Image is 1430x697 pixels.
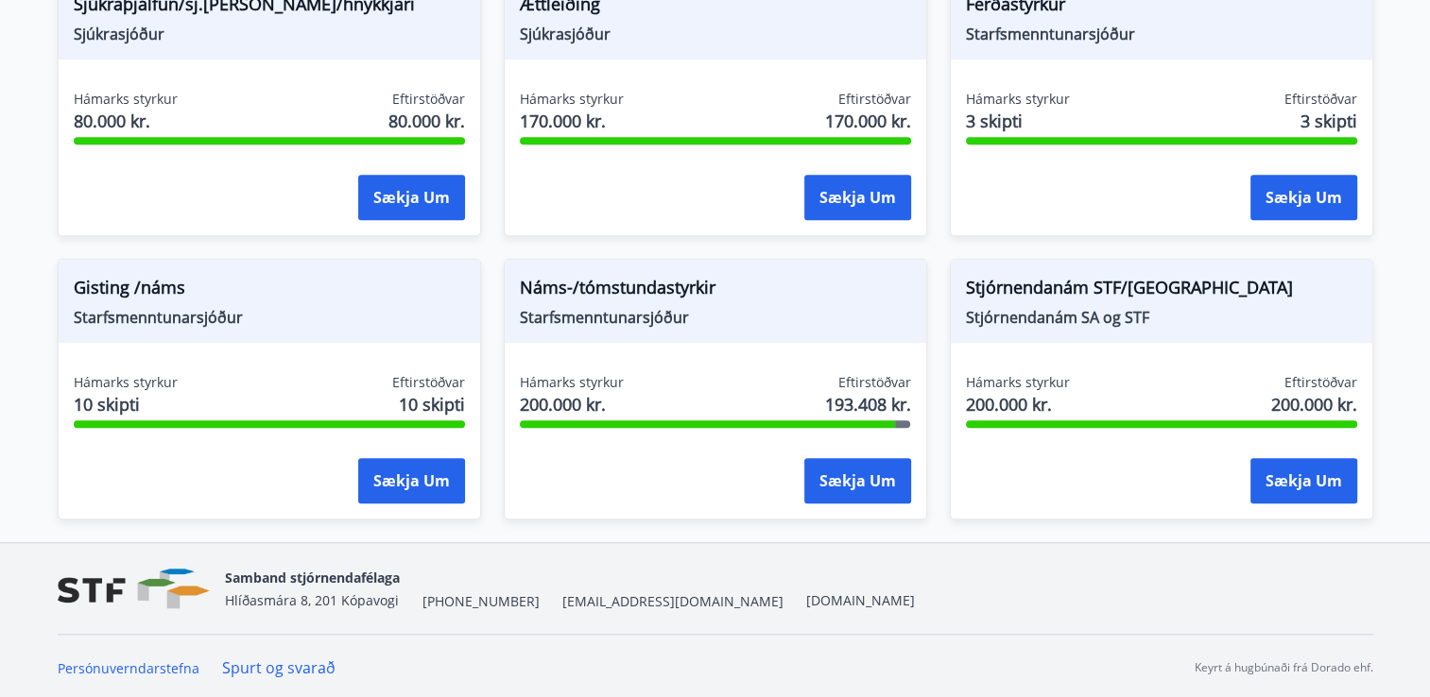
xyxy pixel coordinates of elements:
span: Gisting /náms [74,275,465,307]
p: Keyrt á hugbúnaði frá Dorado ehf. [1195,659,1373,676]
span: 3 skipti [966,109,1070,133]
span: 80.000 kr. [388,109,465,133]
img: vjCaq2fThgY3EUYqSgpjEiBg6WP39ov69hlhuPVN.png [58,569,210,609]
span: [PHONE_NUMBER] [422,592,540,611]
button: Sækja um [804,175,911,220]
span: Samband stjórnendafélaga [225,569,400,586]
span: 170.000 kr. [825,109,911,133]
a: [DOMAIN_NAME] [806,591,915,609]
span: Stjórnendanám STF/[GEOGRAPHIC_DATA] [966,275,1357,307]
span: 193.408 kr. [825,392,911,416]
span: Hámarks styrkur [74,90,178,109]
span: Hlíðasmára 8, 201 Kópavogi [225,591,399,609]
span: 10 skipti [399,392,465,416]
span: Starfsmenntunarsjóður [520,307,911,328]
a: Persónuverndarstefna [58,659,199,677]
span: Sjúkrasjóður [520,24,911,44]
span: Eftirstöðvar [392,90,465,109]
span: 80.000 kr. [74,109,178,133]
span: Hámarks styrkur [520,90,624,109]
span: Hámarks styrkur [966,373,1070,392]
button: Sækja um [1250,458,1357,503]
button: Sækja um [804,458,911,503]
span: [EMAIL_ADDRESS][DOMAIN_NAME] [562,592,784,611]
span: Sjúkrasjóður [74,24,465,44]
span: Stjórnendanám SA og STF [966,307,1357,328]
span: Eftirstöðvar [838,90,911,109]
span: Hámarks styrkur [74,373,178,392]
button: Sækja um [358,458,465,503]
span: 3 skipti [1301,109,1357,133]
span: 200.000 kr. [520,392,624,416]
span: Eftirstöðvar [392,373,465,392]
button: Sækja um [358,175,465,220]
span: Starfsmenntunarsjóður [74,307,465,328]
span: 10 skipti [74,392,178,416]
span: 170.000 kr. [520,109,624,133]
span: 200.000 kr. [966,392,1070,416]
span: 200.000 kr. [1271,392,1357,416]
button: Sækja um [1250,175,1357,220]
span: Starfsmenntunarsjóður [966,24,1357,44]
span: Eftirstöðvar [1284,90,1357,109]
span: Náms-/tómstundastyrkir [520,275,911,307]
a: Spurt og svarað [222,657,336,678]
span: Eftirstöðvar [838,373,911,392]
span: Hámarks styrkur [520,373,624,392]
span: Eftirstöðvar [1284,373,1357,392]
span: Hámarks styrkur [966,90,1070,109]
